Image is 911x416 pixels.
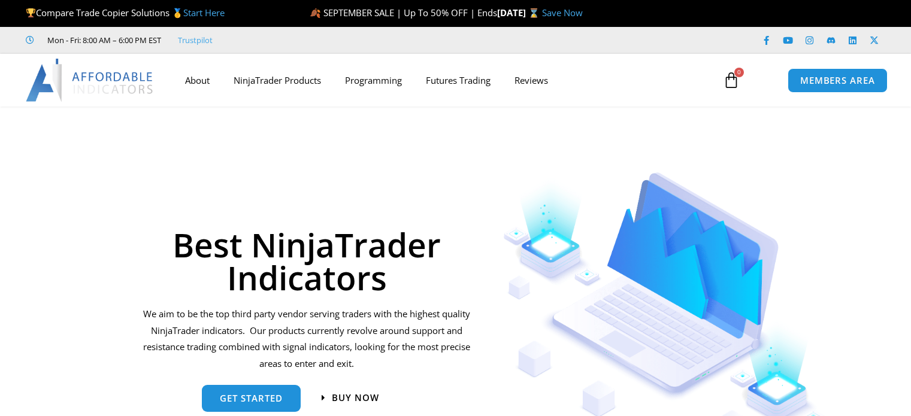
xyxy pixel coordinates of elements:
a: Programming [333,66,414,94]
span: 0 [734,68,744,77]
strong: [DATE] ⌛ [497,7,542,19]
a: Buy now [322,393,379,402]
a: Trustpilot [178,33,213,47]
img: 🏆 [26,8,35,17]
nav: Menu [173,66,711,94]
span: Compare Trade Copier Solutions 🥇 [26,7,225,19]
a: Save Now [542,7,583,19]
a: Start Here [183,7,225,19]
h1: Best NinjaTrader Indicators [141,228,473,294]
a: MEMBERS AREA [788,68,888,93]
p: We aim to be the top third party vendor serving traders with the highest quality NinjaTrader indi... [141,306,473,372]
a: NinjaTrader Products [222,66,333,94]
span: MEMBERS AREA [800,76,875,85]
span: get started [220,394,283,403]
a: About [173,66,222,94]
span: Mon - Fri: 8:00 AM – 6:00 PM EST [44,33,161,47]
a: Futures Trading [414,66,503,94]
a: 0 [705,63,758,98]
span: 🍂 SEPTEMBER SALE | Up To 50% OFF | Ends [310,7,497,19]
a: Reviews [503,66,560,94]
a: get started [202,385,301,412]
span: Buy now [332,393,379,402]
img: LogoAI | Affordable Indicators – NinjaTrader [26,59,155,102]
